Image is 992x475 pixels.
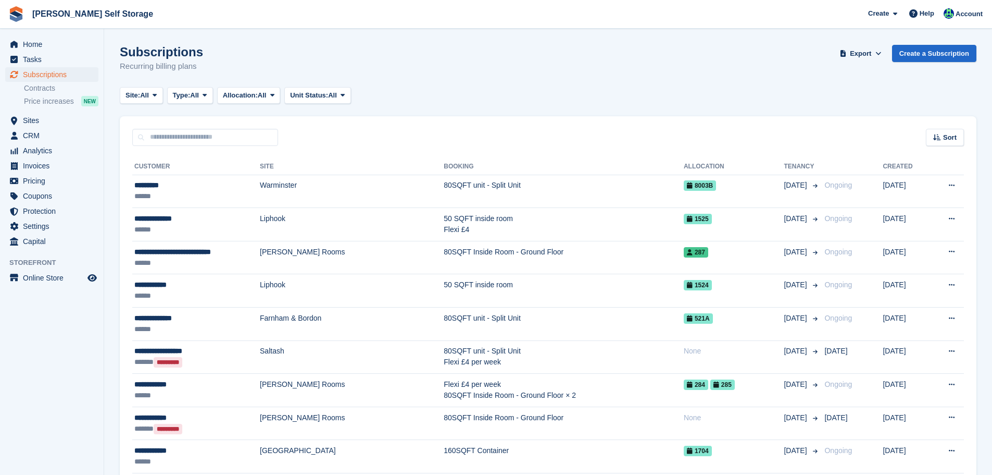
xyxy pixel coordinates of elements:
span: 521A [684,313,713,324]
p: Recurring billing plans [120,60,203,72]
td: [DATE] [883,374,930,407]
a: Contracts [24,83,98,93]
td: Farnham & Bordon [260,308,444,341]
span: 287 [684,247,708,258]
td: [DATE] [883,241,930,274]
a: menu [5,159,98,173]
button: Type: All [167,87,213,104]
span: Tasks [23,52,85,67]
span: Price increases [24,96,74,106]
span: [DATE] [784,346,809,357]
td: 50 SQFT inside room [444,274,684,308]
td: 80SQFT unit - Split Unit [444,308,684,341]
td: 50 SQFT inside room Flexi £4 [444,208,684,241]
a: [PERSON_NAME] Self Storage [28,5,157,22]
span: Sites [23,113,85,128]
a: menu [5,234,98,249]
h1: Subscriptions [120,45,203,59]
span: CRM [23,128,85,143]
td: [DATE] [883,208,930,241]
td: [PERSON_NAME] Rooms [260,241,444,274]
a: menu [5,174,98,188]
td: 80SQFT Inside Room - Ground Floor [444,241,684,274]
th: Site [260,159,444,175]
td: Saltash [260,340,444,374]
span: [DATE] [784,180,809,191]
span: 1704 [684,446,712,456]
td: Liphook [260,208,444,241]
button: Export [838,45,884,62]
a: menu [5,219,98,234]
div: NEW [81,96,98,106]
td: [DATE] [883,440,930,473]
span: 285 [710,380,735,390]
span: Sort [943,132,957,143]
span: Ongoing [824,181,852,189]
td: Flexi £4 per week 80SQFT Inside Room - Ground Floor × 2 [444,374,684,407]
a: Price increases NEW [24,95,98,107]
td: Warminster [260,175,444,208]
a: menu [5,204,98,218]
div: None [684,412,784,423]
span: [DATE] [824,347,847,355]
td: [GEOGRAPHIC_DATA] [260,440,444,473]
td: [DATE] [883,308,930,341]
th: Booking [444,159,684,175]
a: menu [5,189,98,203]
td: 80SQFT unit - Split Unit Flexi £4 per week [444,340,684,374]
td: 80SQFT Inside Room - Ground Floor [444,407,684,440]
span: 8003B [684,180,716,191]
span: Ongoing [824,446,852,455]
span: Home [23,37,85,52]
a: menu [5,143,98,158]
div: None [684,346,784,357]
a: menu [5,128,98,143]
th: Tenancy [784,159,820,175]
button: Site: All [120,87,163,104]
span: Analytics [23,143,85,158]
a: Create a Subscription [892,45,976,62]
td: [PERSON_NAME] Rooms [260,407,444,440]
span: Pricing [23,174,85,188]
span: Invoices [23,159,85,173]
span: [DATE] [784,445,809,456]
span: All [258,90,267,101]
td: 80SQFT unit - Split Unit [444,175,684,208]
span: Account [956,9,983,19]
span: Ongoing [824,214,852,223]
span: Storefront [9,258,104,268]
td: [DATE] [883,274,930,308]
span: [DATE] [784,313,809,324]
span: [DATE] [784,279,809,290]
span: Help [920,8,934,19]
th: Created [883,159,930,175]
span: 1524 [684,280,712,290]
td: Liphook [260,274,444,308]
span: Ongoing [824,314,852,322]
span: [DATE] [824,413,847,422]
a: menu [5,37,98,52]
span: All [140,90,149,101]
span: Create [868,8,889,19]
img: Jenna Pearcy [944,8,954,19]
span: Settings [23,219,85,234]
span: [DATE] [784,412,809,423]
span: Ongoing [824,380,852,388]
button: Allocation: All [217,87,281,104]
span: Export [850,48,871,59]
td: [DATE] [883,407,930,440]
span: Online Store [23,271,85,285]
span: Ongoing [824,281,852,289]
a: menu [5,113,98,128]
a: menu [5,67,98,82]
img: stora-icon-8386f47178a22dfd0bd8f6a31ec36ba5ce8667c1dd55bd0f319d3a0aa187defe.svg [8,6,24,22]
a: menu [5,52,98,67]
span: Ongoing [824,248,852,256]
span: Allocation: [223,90,258,101]
span: Capital [23,234,85,249]
th: Customer [132,159,260,175]
span: All [328,90,337,101]
td: [DATE] [883,175,930,208]
button: Unit Status: All [284,87,350,104]
td: 160SQFT Container [444,440,684,473]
